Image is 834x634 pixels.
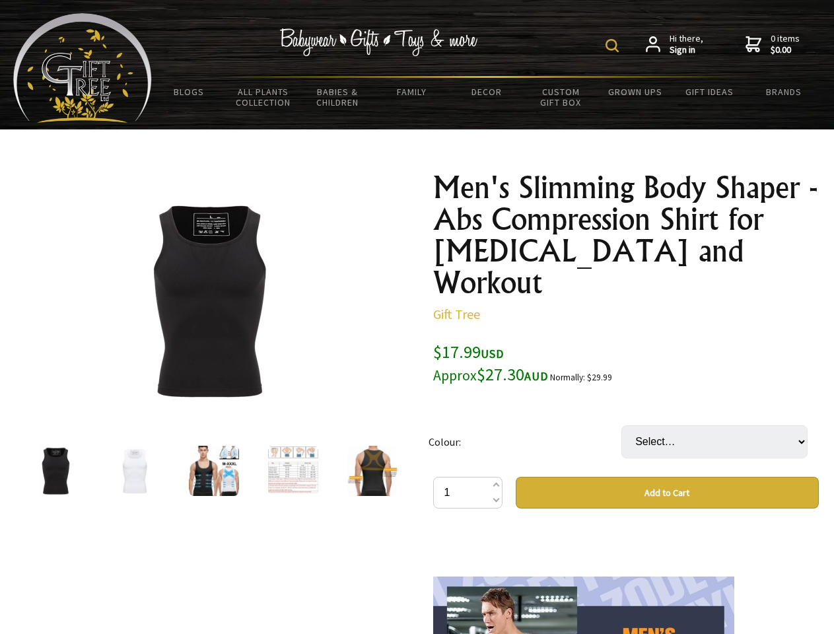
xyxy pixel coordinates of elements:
strong: Sign in [670,44,703,56]
a: Hi there,Sign in [646,33,703,56]
a: Gift Tree [433,306,480,322]
strong: $0.00 [771,44,800,56]
img: Men's Slimming Body Shaper - Abs Compression Shirt for Gynecomastia and Workout [347,446,398,496]
td: Colour: [429,407,621,477]
small: Normally: $29.99 [550,372,612,383]
img: Men's Slimming Body Shaper - Abs Compression Shirt for Gynecomastia and Workout [110,446,160,496]
span: $17.99 $27.30 [433,341,548,385]
img: Men's Slimming Body Shaper - Abs Compression Shirt for Gynecomastia and Workout [30,446,81,496]
span: 0 items [771,32,800,56]
a: 0 items$0.00 [746,33,800,56]
img: product search [606,39,619,52]
a: Gift Ideas [672,78,747,106]
span: AUD [524,369,548,384]
img: Men's Slimming Body Shaper - Abs Compression Shirt for Gynecomastia and Workout [106,197,312,404]
small: Approx [433,367,477,384]
span: USD [481,346,504,361]
img: Babyware - Gifts - Toys and more... [13,13,152,123]
a: All Plants Collection [226,78,301,116]
span: Hi there, [670,33,703,56]
a: Grown Ups [598,78,672,106]
img: Men's Slimming Body Shaper - Abs Compression Shirt for Gynecomastia and Workout [268,446,318,496]
a: BLOGS [152,78,226,106]
a: Babies & Children [300,78,375,116]
a: Custom Gift Box [524,78,598,116]
a: Decor [449,78,524,106]
a: Brands [747,78,821,106]
h1: Men's Slimming Body Shaper - Abs Compression Shirt for [MEDICAL_DATA] and Workout [433,172,819,299]
button: Add to Cart [516,477,819,509]
img: Men's Slimming Body Shaper - Abs Compression Shirt for Gynecomastia and Workout [189,446,239,496]
img: Babywear - Gifts - Toys & more [280,28,478,56]
a: Family [375,78,450,106]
